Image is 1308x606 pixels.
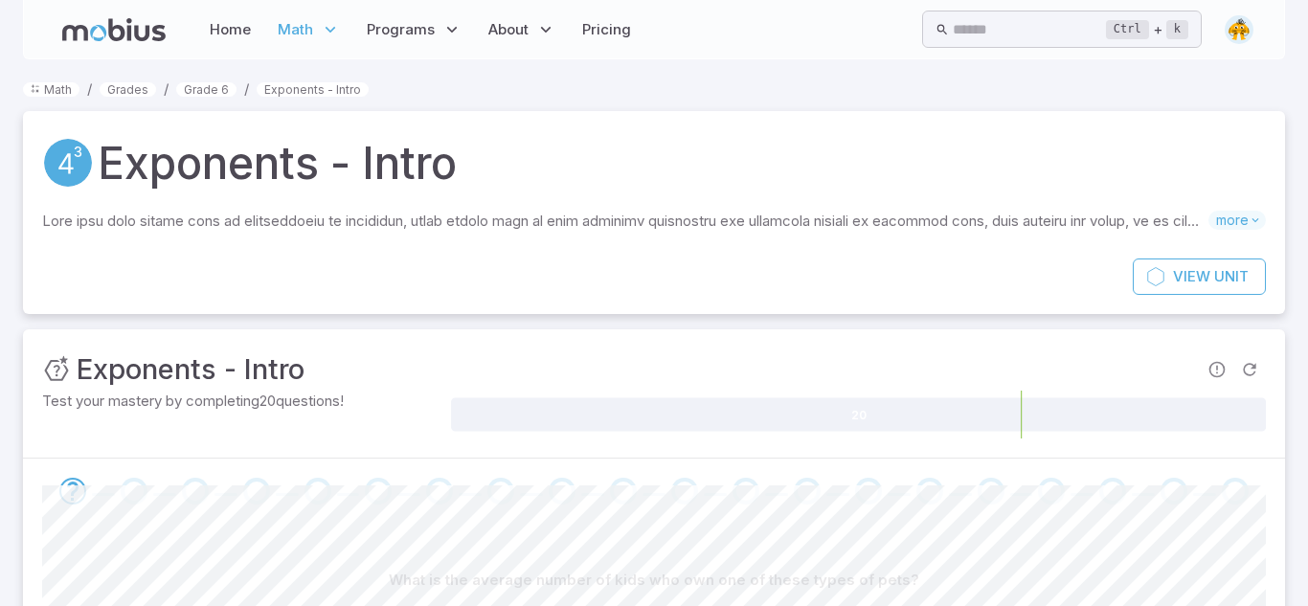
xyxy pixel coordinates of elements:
[23,82,79,97] a: Math
[365,478,392,505] div: Go to the next question
[100,82,156,97] a: Grades
[367,19,435,40] span: Programs
[59,478,86,505] div: Go to the next question
[1214,266,1249,287] span: Unit
[204,8,257,52] a: Home
[23,79,1285,100] nav: breadcrumb
[794,478,821,505] div: Go to the next question
[98,130,457,195] h1: Exponents - Intro
[916,478,943,505] div: Go to the next question
[121,478,147,505] div: Go to the next question
[1106,18,1188,41] div: +
[610,478,637,505] div: Go to the next question
[42,211,1208,232] p: Lore ipsu dolo sitame cons ad elitseddoeiu te incididun, utlab etdolo magn al enim adminimv quisn...
[243,478,270,505] div: Go to the next question
[304,478,331,505] div: Go to the next question
[244,79,249,100] li: /
[488,19,529,40] span: About
[487,478,514,505] div: Go to the next question
[1225,15,1253,44] img: semi-circle.svg
[176,82,237,97] a: Grade 6
[978,478,1004,505] div: Go to the next question
[389,570,919,591] p: What is the average number of kids who own one of these types of pets?
[1173,266,1210,287] span: View
[87,79,92,100] li: /
[671,478,698,505] div: Go to the next question
[164,79,169,100] li: /
[1106,20,1149,39] kbd: Ctrl
[42,137,94,189] a: Exponents
[855,478,882,505] div: Go to the next question
[1038,478,1065,505] div: Go to the next question
[1133,258,1266,295] a: ViewUnit
[1099,478,1126,505] div: Go to the next question
[1166,20,1188,39] kbd: k
[576,8,637,52] a: Pricing
[733,478,759,505] div: Go to the next question
[77,348,304,391] h3: Exponents - Intro
[426,478,453,505] div: Go to the next question
[42,391,447,412] p: Test your mastery by completing 20 questions!
[1233,353,1266,386] span: Refresh Question
[1201,353,1233,386] span: Report an issue with the question
[549,478,575,505] div: Go to the next question
[257,82,369,97] a: Exponents - Intro
[278,19,313,40] span: Math
[1222,478,1249,505] div: Go to the next question
[182,478,209,505] div: Go to the next question
[1161,478,1187,505] div: Go to the next question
